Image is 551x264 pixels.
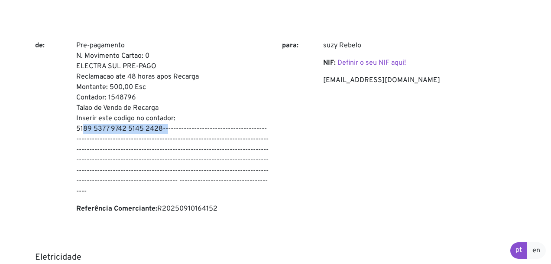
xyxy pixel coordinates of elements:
[76,205,157,213] b: Referência Comerciante:
[35,252,516,263] h5: Eletricidade
[323,59,336,67] b: NIF:
[76,40,269,197] p: Pre-pagamento N. Movimento Cartao: 0 ELECTRA SUL PRE-PAGO Reclamacao ate 48 horas apos Recarga Mo...
[323,40,516,51] p: suzy Rebelo
[337,59,406,67] a: Definir o seu NIF aqui!
[323,75,516,86] p: [EMAIL_ADDRESS][DOMAIN_NAME]
[282,41,298,50] b: para:
[76,204,269,214] p: R20250910164152
[510,242,527,259] a: pt
[527,242,546,259] a: en
[35,41,45,50] b: de:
